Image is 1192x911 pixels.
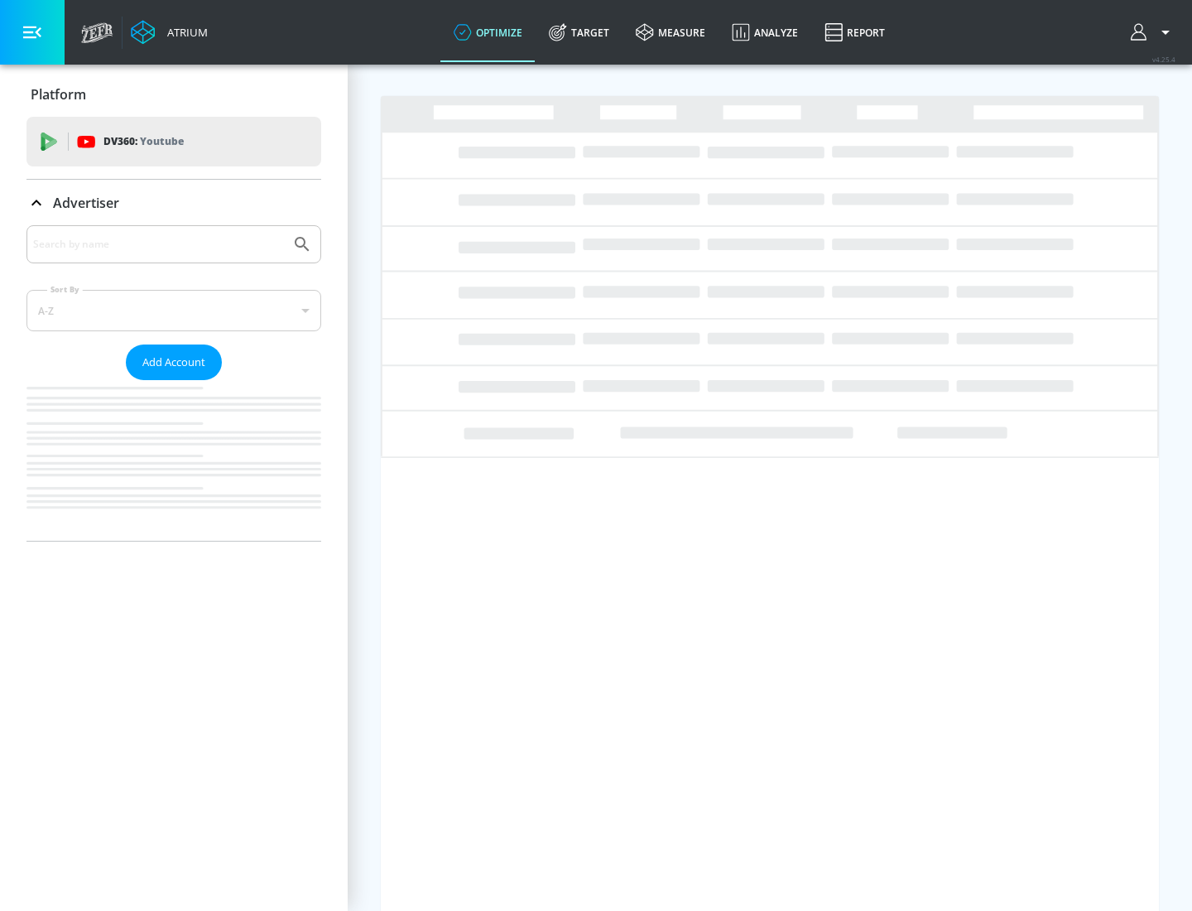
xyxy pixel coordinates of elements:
a: Target [536,2,622,62]
a: Analyze [719,2,811,62]
p: DV360: [103,133,184,151]
label: Sort By [47,284,83,295]
span: v 4.25.4 [1152,55,1175,64]
a: Report [811,2,898,62]
p: Youtube [140,133,184,150]
div: A-Z [26,290,321,331]
nav: list of Advertiser [26,380,321,541]
div: Advertiser [26,225,321,541]
button: Add Account [126,345,222,380]
div: Platform [26,71,321,118]
div: Advertiser [26,180,321,226]
p: Platform [31,85,86,104]
div: DV360: Youtube [26,117,321,166]
span: Add Account [142,353,205,372]
a: optimize [440,2,536,62]
a: Atrium [131,20,208,45]
p: Advertiser [53,194,119,212]
div: Atrium [161,25,208,40]
a: measure [622,2,719,62]
input: Search by name [33,234,284,255]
